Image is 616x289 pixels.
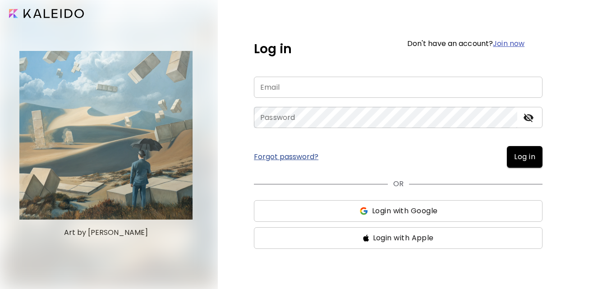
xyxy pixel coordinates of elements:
button: ssLogin with Apple [254,227,542,249]
p: OR [393,179,404,189]
button: ssLogin with Google [254,200,542,222]
img: ss [363,234,369,242]
span: Login with Google [372,206,438,216]
img: ss [359,206,368,216]
span: Log in [514,151,535,162]
span: Login with Apple [373,233,434,243]
button: Log in [507,146,542,168]
h6: Don't have an account? [407,40,525,47]
h5: Log in [254,40,292,59]
a: Forgot password? [254,153,318,161]
button: toggle password visibility [521,110,536,125]
a: Join now [493,38,524,49]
